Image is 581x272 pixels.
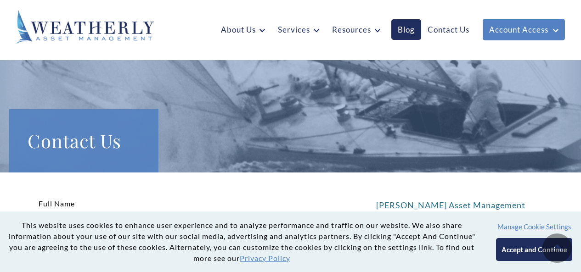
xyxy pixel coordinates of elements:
[7,220,476,264] p: This website uses cookies to enhance user experience and to analyze performance and traffic on ou...
[497,222,571,231] button: Manage Cookie Settings
[214,19,271,40] a: About Us
[496,238,572,261] button: Accept and Continue
[16,10,154,44] img: Weatherly
[376,200,542,210] h4: [PERSON_NAME] Asset Management
[271,19,326,40] a: Services
[391,19,421,40] a: Blog
[326,19,387,40] a: Resources
[39,199,341,225] label: Full Name
[483,19,565,40] a: Account Access
[28,128,140,154] h1: Contact Us
[240,254,290,262] a: Privacy Policy
[421,19,476,40] a: Contact Us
